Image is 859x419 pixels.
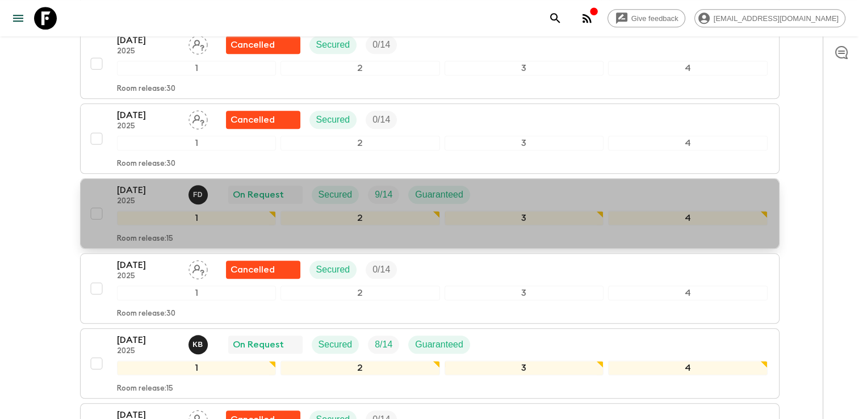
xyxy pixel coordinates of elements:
p: Secured [316,113,350,127]
p: K B [192,340,203,349]
span: Assign pack leader [188,114,208,123]
div: 2 [280,136,440,150]
span: Fatih Develi [188,188,210,198]
p: Room release: 30 [117,85,175,94]
p: On Request [233,188,284,202]
p: 2025 [117,122,179,131]
p: Room release: 15 [117,384,173,393]
p: 0 / 14 [372,113,390,127]
div: Secured [309,111,357,129]
p: [DATE] [117,258,179,272]
p: 0 / 14 [372,38,390,52]
div: 2 [280,361,440,375]
div: 3 [445,61,604,76]
p: Room release: 15 [117,234,173,244]
div: Flash Pack cancellation [226,111,300,129]
p: F D [193,190,203,199]
div: 1 [117,61,276,76]
div: 2 [280,286,440,300]
span: [EMAIL_ADDRESS][DOMAIN_NAME] [707,14,845,23]
div: Secured [309,36,357,54]
p: Secured [316,263,350,276]
p: Cancelled [231,263,275,276]
button: [DATE]2025Assign pack leaderFlash Pack cancellationSecuredTrip Fill1234Room release:30 [80,253,780,324]
p: Room release: 30 [117,160,175,169]
div: Flash Pack cancellation [226,261,300,279]
span: Give feedback [625,14,685,23]
span: Assign pack leader [188,39,208,48]
div: 3 [445,361,604,375]
p: Guaranteed [415,338,463,351]
div: Trip Fill [368,186,399,204]
p: Guaranteed [415,188,463,202]
p: Cancelled [231,38,275,52]
div: 3 [445,211,604,225]
p: [DATE] [117,333,179,347]
button: menu [7,7,30,30]
div: 1 [117,286,276,300]
p: 2025 [117,47,179,56]
div: Flash Pack cancellation [226,36,300,54]
button: [DATE]2025Assign pack leaderFlash Pack cancellationSecuredTrip Fill1234Room release:30 [80,103,780,174]
div: 3 [445,286,604,300]
div: 1 [117,211,276,225]
p: Room release: 30 [117,309,175,319]
div: Secured [309,261,357,279]
button: KB [188,335,210,354]
p: 0 / 14 [372,263,390,276]
div: 4 [608,361,768,375]
span: Kamil Babac [188,338,210,347]
button: [DATE]2025Kamil BabacOn RequestSecuredTrip FillGuaranteed1234Room release:15 [80,328,780,399]
div: Trip Fill [366,111,397,129]
div: 4 [608,61,768,76]
div: Trip Fill [366,261,397,279]
div: 3 [445,136,604,150]
div: Trip Fill [366,36,397,54]
div: 2 [280,211,440,225]
p: [DATE] [117,108,179,122]
button: search adventures [544,7,567,30]
div: Trip Fill [368,336,399,354]
div: Secured [312,186,359,204]
p: 2025 [117,272,179,281]
div: 1 [117,361,276,375]
a: Give feedback [607,9,685,27]
div: 4 [608,136,768,150]
button: FD [188,185,210,204]
button: [DATE]2025Assign pack leaderFlash Pack cancellationSecuredTrip Fill1234Room release:30 [80,28,780,99]
p: Cancelled [231,113,275,127]
p: Secured [319,338,353,351]
p: [DATE] [117,183,179,197]
p: Secured [319,188,353,202]
p: [DATE] [117,33,179,47]
div: 4 [608,211,768,225]
p: On Request [233,338,284,351]
p: Secured [316,38,350,52]
div: 4 [608,286,768,300]
div: Secured [312,336,359,354]
span: Assign pack leader [188,263,208,273]
p: 2025 [117,347,179,356]
p: 9 / 14 [375,188,392,202]
button: [DATE]2025Fatih DeveliOn RequestSecuredTrip FillGuaranteed1234Room release:15 [80,178,780,249]
div: 1 [117,136,276,150]
p: 2025 [117,197,179,206]
div: [EMAIL_ADDRESS][DOMAIN_NAME] [694,9,845,27]
p: 8 / 14 [375,338,392,351]
div: 2 [280,61,440,76]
